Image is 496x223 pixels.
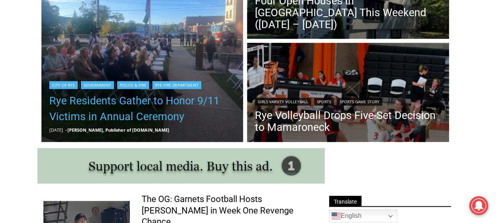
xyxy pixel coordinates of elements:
[49,127,63,133] time: [DATE]
[65,127,67,133] span: –
[49,79,236,89] div: | | |
[92,68,96,76] div: 6
[206,79,366,96] span: Intern @ [DOMAIN_NAME]
[329,210,397,222] a: English
[152,81,201,89] a: Rye Fire Department
[81,49,116,94] div: "[PERSON_NAME]'s draw is the fine variety of pristine raw fish kept on hand"
[314,98,334,106] a: Sports
[255,98,311,106] a: Girls Varsity Volleyball
[0,79,118,98] a: [PERSON_NAME] Read Sanctuary Fall Fest: [DATE]
[88,68,90,76] div: /
[49,81,78,89] a: City of Rye
[83,68,86,76] div: 6
[255,110,441,133] a: Rye Volleyball Drops Five-Set Decision to Mamaroneck
[337,98,382,106] a: Sports Game Story
[0,79,79,98] a: Open Tues. - Sun. [PHONE_NUMBER]
[37,148,325,183] img: support local media, buy this ad
[247,43,449,144] img: (PHOTO: The Rye Volleyball team celebrates a point against the Mamaroneck Tigers on September 11,...
[83,22,114,66] div: Two by Two Animal Haven & The Nature Company: The Wild World of Animals
[6,79,105,98] h4: [PERSON_NAME] Read Sanctuary Fall Fest: [DATE]
[67,127,169,133] a: [PERSON_NAME], Publisher of [DOMAIN_NAME]
[2,81,77,111] span: Open Tues. - Sun. [PHONE_NUMBER]
[255,96,441,106] div: | |
[329,196,361,206] span: Translate
[190,77,382,98] a: Intern @ [DOMAIN_NAME]
[247,43,449,144] a: Read More Rye Volleyball Drops Five-Set Decision to Mamaroneck
[49,93,236,125] a: Rye Residents Gather to Honor 9/11 Victims in Annual Ceremony
[81,81,114,89] a: Government
[117,81,149,89] a: Police & Fire
[199,0,373,77] div: "We would have speakers with experience in local journalism speak to us about their experiences a...
[331,211,341,221] img: en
